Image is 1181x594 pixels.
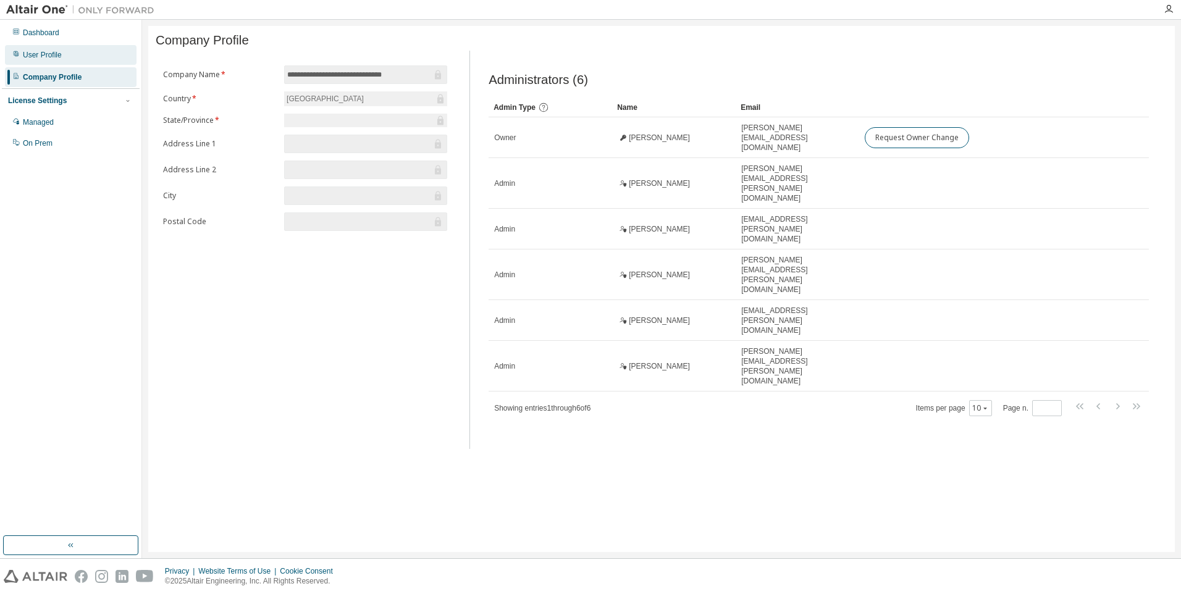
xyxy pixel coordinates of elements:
span: Page n. [1003,400,1062,416]
div: On Prem [23,138,53,148]
label: Address Line 1 [163,139,277,149]
span: Company Profile [156,33,249,48]
span: [PERSON_NAME][EMAIL_ADDRESS][PERSON_NAME][DOMAIN_NAME] [741,255,854,295]
p: © 2025 Altair Engineering, Inc. All Rights Reserved. [165,576,340,587]
img: altair_logo.svg [4,570,67,583]
img: facebook.svg [75,570,88,583]
div: Privacy [165,566,198,576]
img: linkedin.svg [116,570,128,583]
div: Name [617,98,731,117]
div: Company Profile [23,72,82,82]
span: [PERSON_NAME] [629,224,690,234]
div: User Profile [23,50,62,60]
label: State/Province [163,115,277,125]
label: Postal Code [163,217,277,227]
div: [GEOGRAPHIC_DATA] [284,91,447,106]
div: [GEOGRAPHIC_DATA] [285,92,366,106]
button: 10 [972,403,989,413]
div: Website Terms of Use [198,566,280,576]
span: Admin [494,270,515,280]
span: Owner [494,133,516,143]
img: youtube.svg [136,570,154,583]
span: Admin [494,316,515,325]
img: Altair One [6,4,161,16]
label: Address Line 2 [163,165,277,175]
img: instagram.svg [95,570,108,583]
span: [PERSON_NAME] [629,178,690,188]
span: Admin [494,178,515,188]
span: [EMAIL_ADDRESS][PERSON_NAME][DOMAIN_NAME] [741,214,854,244]
span: Admin Type [494,103,536,112]
span: [EMAIL_ADDRESS][PERSON_NAME][DOMAIN_NAME] [741,306,854,335]
span: [PERSON_NAME] [629,361,690,371]
span: Administrators (6) [489,73,588,87]
div: License Settings [8,96,67,106]
span: Showing entries 1 through 6 of 6 [494,404,590,412]
span: [PERSON_NAME][EMAIL_ADDRESS][DOMAIN_NAME] [741,123,854,153]
div: Email [741,98,854,117]
span: [PERSON_NAME][EMAIL_ADDRESS][PERSON_NAME][DOMAIN_NAME] [741,164,854,203]
button: Request Owner Change [865,127,969,148]
label: Company Name [163,70,277,80]
label: City [163,191,277,201]
span: [PERSON_NAME] [629,133,690,143]
label: Country [163,94,277,104]
span: [PERSON_NAME] [629,270,690,280]
span: Items per page [916,400,992,416]
span: Admin [494,224,515,234]
div: Cookie Consent [280,566,340,576]
div: Dashboard [23,28,59,38]
span: [PERSON_NAME][EMAIL_ADDRESS][PERSON_NAME][DOMAIN_NAME] [741,346,854,386]
span: Admin [494,361,515,371]
span: [PERSON_NAME] [629,316,690,325]
div: Managed [23,117,54,127]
